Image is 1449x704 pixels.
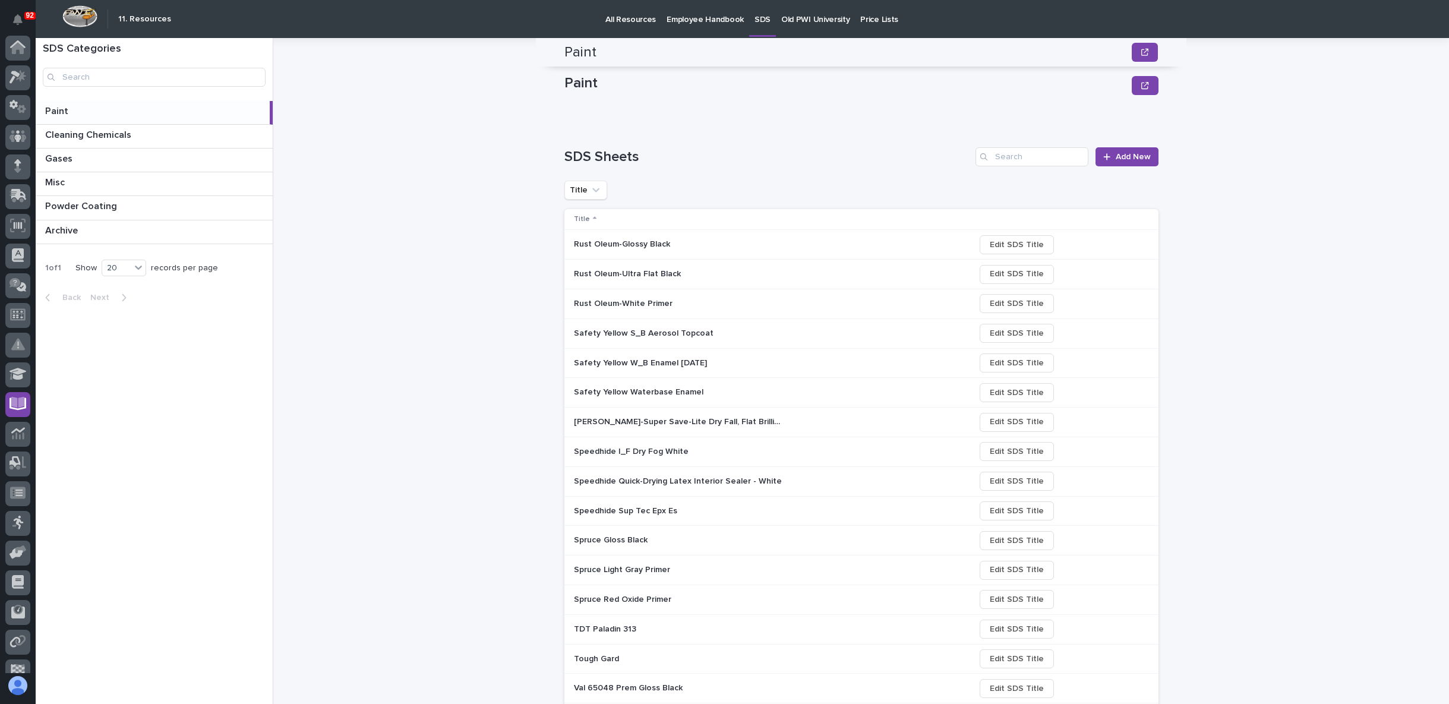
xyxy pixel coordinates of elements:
button: Edit SDS Title [980,561,1054,580]
span: Edit SDS Title [990,474,1044,488]
p: Speedhide Sup Tec Epx Es [574,504,680,516]
span: Edit SDS Title [990,563,1044,577]
p: 1 of 1 [36,254,71,283]
span: Edit SDS Title [990,296,1044,311]
p: Title [574,213,590,226]
tr: Safety Yellow W_B Enamel [DATE]Safety Yellow W_B Enamel [DATE] Edit SDS Title [564,348,1158,378]
span: Edit SDS Title [990,415,1044,429]
h2: 11. Resources [118,14,171,24]
h2: Paint [564,44,596,61]
p: Safety Yellow Waterbase Enamel [574,385,706,397]
span: Edit SDS Title [990,622,1044,636]
span: Edit SDS Title [990,238,1044,252]
p: Safety Yellow W_B Enamel [DATE] [574,356,709,368]
button: Next [86,292,136,303]
span: Edit SDS Title [990,386,1044,400]
div: Notifications92 [15,14,30,33]
img: Workspace Logo [62,5,97,27]
span: Edit SDS Title [990,504,1044,518]
button: Edit SDS Title [980,590,1054,609]
button: Edit SDS Title [980,294,1054,313]
p: records per page [151,263,218,273]
button: Edit SDS Title [980,413,1054,432]
span: Back [55,292,81,303]
button: users-avatar [5,673,30,698]
h1: SDS Sheets [564,149,971,166]
p: Paint [564,75,1128,92]
button: Edit SDS Title [980,353,1054,372]
span: Edit SDS Title [990,326,1044,340]
a: PaintPaint [36,101,273,125]
p: Gases [45,151,75,165]
button: Edit SDS Title [980,531,1054,550]
button: Title [564,181,607,200]
button: Edit SDS Title [980,442,1054,461]
tr: Spruce Red Oxide PrimerSpruce Red Oxide Primer Edit SDS Title [564,585,1158,614]
button: Back [36,292,86,303]
a: MiscMisc [36,172,273,196]
button: Edit SDS Title [980,649,1054,668]
p: Show [75,263,97,273]
tr: Speedhide Quick-Drying Latex Interior Sealer - WhiteSpeedhide Quick-Drying Latex Interior Sealer ... [564,466,1158,496]
tr: Spruce Light Gray PrimerSpruce Light Gray Primer Edit SDS Title [564,555,1158,585]
tr: Val 65048 Prem Gloss BlackVal 65048 Prem Gloss Black Edit SDS Title [564,674,1158,703]
tr: Speedhide I_F Dry Fog WhiteSpeedhide I_F Dry Fog White Edit SDS Title [564,437,1158,466]
a: Powder CoatingPowder Coating [36,196,273,220]
tr: Safety Yellow Waterbase EnamelSafety Yellow Waterbase Enamel Edit SDS Title [564,378,1158,408]
p: Spruce Red Oxide Primer [574,592,674,605]
tr: TDT Paladin 313TDT Paladin 313 Edit SDS Title [564,614,1158,644]
p: Rust Oleum-Ultra Flat Black [574,267,683,279]
p: 92 [26,11,34,20]
div: 20 [102,262,131,274]
p: Spruce Light Gray Primer [574,563,673,575]
a: Add New [1096,147,1158,166]
p: Powder Coating [45,198,119,212]
button: Edit SDS Title [980,235,1054,254]
a: ArchiveArchive [36,220,273,244]
p: Misc [45,175,67,188]
tr: Speedhide Sup Tec Epx EsSpeedhide Sup Tec Epx Es Edit SDS Title [564,496,1158,526]
tr: [PERSON_NAME]-Super Save-Lite Dry Fall, Flat Brilliant White[PERSON_NAME]-Super Save-Lite Dry Fal... [564,408,1158,437]
span: Add New [1116,151,1151,162]
tr: Spruce Gloss BlackSpruce Gloss Black Edit SDS Title [564,526,1158,555]
h1: SDS Categories [43,43,266,56]
button: Edit SDS Title [980,620,1054,639]
button: Edit SDS Title [980,383,1054,402]
button: Edit SDS Title [980,265,1054,284]
button: Edit SDS Title [980,324,1054,343]
span: Next [90,292,116,303]
span: Edit SDS Title [990,356,1044,370]
tr: Rust Oleum-Ultra Flat BlackRust Oleum-Ultra Flat Black Edit SDS Title [564,260,1158,289]
input: Search [976,147,1088,166]
p: Paint [45,103,71,117]
p: Speedhide I_F Dry Fog White [574,444,691,457]
span: Edit SDS Title [990,652,1044,666]
p: Val 65048 Prem Gloss Black [574,681,685,693]
p: Rust Oleum-White Primer [574,296,675,309]
tr: Safety Yellow S_B Aerosol TopcoatSafety Yellow S_B Aerosol Topcoat Edit SDS Title [564,318,1158,348]
p: Archive [45,223,80,236]
p: Rust Oleum-Glossy Black [574,237,673,250]
tr: Rust Oleum-Glossy BlackRust Oleum-Glossy Black Edit SDS Title [564,230,1158,260]
p: Safety Yellow S_B Aerosol Topcoat [574,326,716,339]
tr: Tough GardTough Gard Edit SDS Title [564,644,1158,674]
input: Search [43,68,266,87]
span: Edit SDS Title [990,533,1044,548]
p: Cleaning Chemicals [45,127,134,141]
p: Sherwin-Williams-Super Save-Lite Dry Fall, Flat Brilliant White [574,415,784,427]
span: Edit SDS Title [990,592,1044,607]
p: TDT Paladin 313 [574,622,639,634]
button: Edit SDS Title [980,472,1054,491]
p: Spruce Gloss Black [574,533,650,545]
span: Edit SDS Title [990,444,1044,459]
p: Speedhide Quick-Drying Latex Interior Sealer - White [574,474,784,487]
span: Edit SDS Title [990,267,1044,281]
span: Edit SDS Title [990,681,1044,696]
button: Notifications [5,7,30,32]
button: Edit SDS Title [980,501,1054,520]
button: Edit SDS Title [980,679,1054,698]
a: GasesGases [36,149,273,172]
a: Cleaning ChemicalsCleaning Chemicals [36,125,273,149]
